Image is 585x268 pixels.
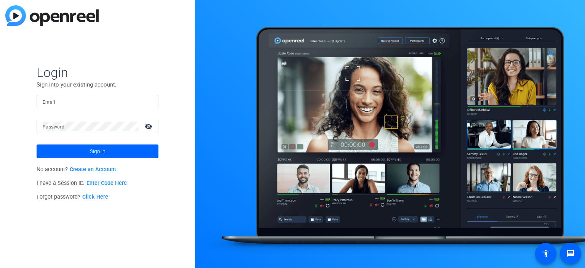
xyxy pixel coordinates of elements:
mat-icon: accessibility [541,249,550,258]
img: blue-gradient.svg [5,5,99,26]
input: Enter Email Address [43,97,152,106]
span: No account? [37,166,116,173]
mat-icon: visibility_off [140,121,158,132]
mat-icon: message [566,249,575,258]
a: Click Here [82,194,108,200]
p: Sign into your existing account. [37,80,158,89]
a: Create an Account [70,166,116,173]
span: Sign in [90,142,105,161]
span: Forgot password? [37,194,108,200]
button: Sign in [37,144,158,158]
span: Login [37,64,158,80]
span: I have a Session ID. [37,180,127,186]
mat-label: Email [43,99,55,105]
mat-label: Password [43,124,64,130]
a: Enter Code Here [86,180,127,186]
